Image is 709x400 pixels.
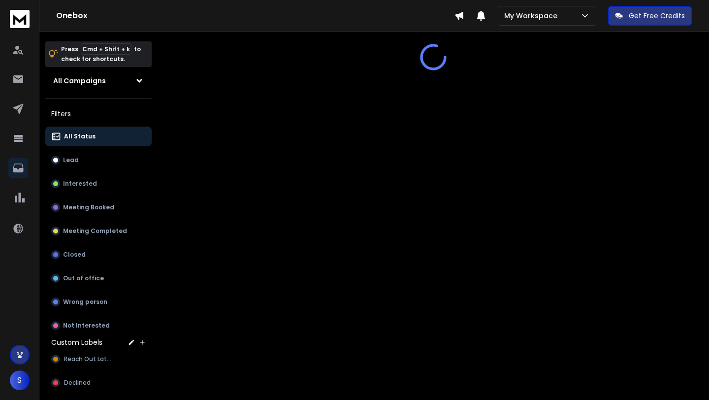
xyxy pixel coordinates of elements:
p: Press to check for shortcuts. [61,44,141,64]
img: logo [10,10,30,28]
button: Meeting Completed [45,221,152,241]
button: Get Free Credits [608,6,692,26]
button: All Campaigns [45,71,152,91]
button: Out of office [45,268,152,288]
p: Wrong person [63,298,107,306]
p: All Status [64,133,96,140]
p: Not Interested [63,322,110,330]
h1: All Campaigns [53,76,106,86]
button: Closed [45,245,152,265]
button: All Status [45,127,152,146]
p: Meeting Booked [63,203,114,211]
button: Lead [45,150,152,170]
button: Not Interested [45,316,152,335]
button: Wrong person [45,292,152,312]
span: Reach Out Later [64,355,112,363]
p: Get Free Credits [629,11,685,21]
p: Lead [63,156,79,164]
p: My Workspace [504,11,561,21]
button: S [10,370,30,390]
h3: Filters [45,107,152,121]
button: Declined [45,373,152,393]
button: Meeting Booked [45,198,152,217]
p: Closed [63,251,86,259]
h3: Custom Labels [51,337,102,347]
button: Interested [45,174,152,194]
h1: Onebox [56,10,454,22]
span: Declined [64,379,91,387]
p: Out of office [63,274,104,282]
p: Interested [63,180,97,188]
span: Cmd + Shift + k [81,43,131,55]
p: Meeting Completed [63,227,127,235]
button: Reach Out Later [45,349,152,369]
